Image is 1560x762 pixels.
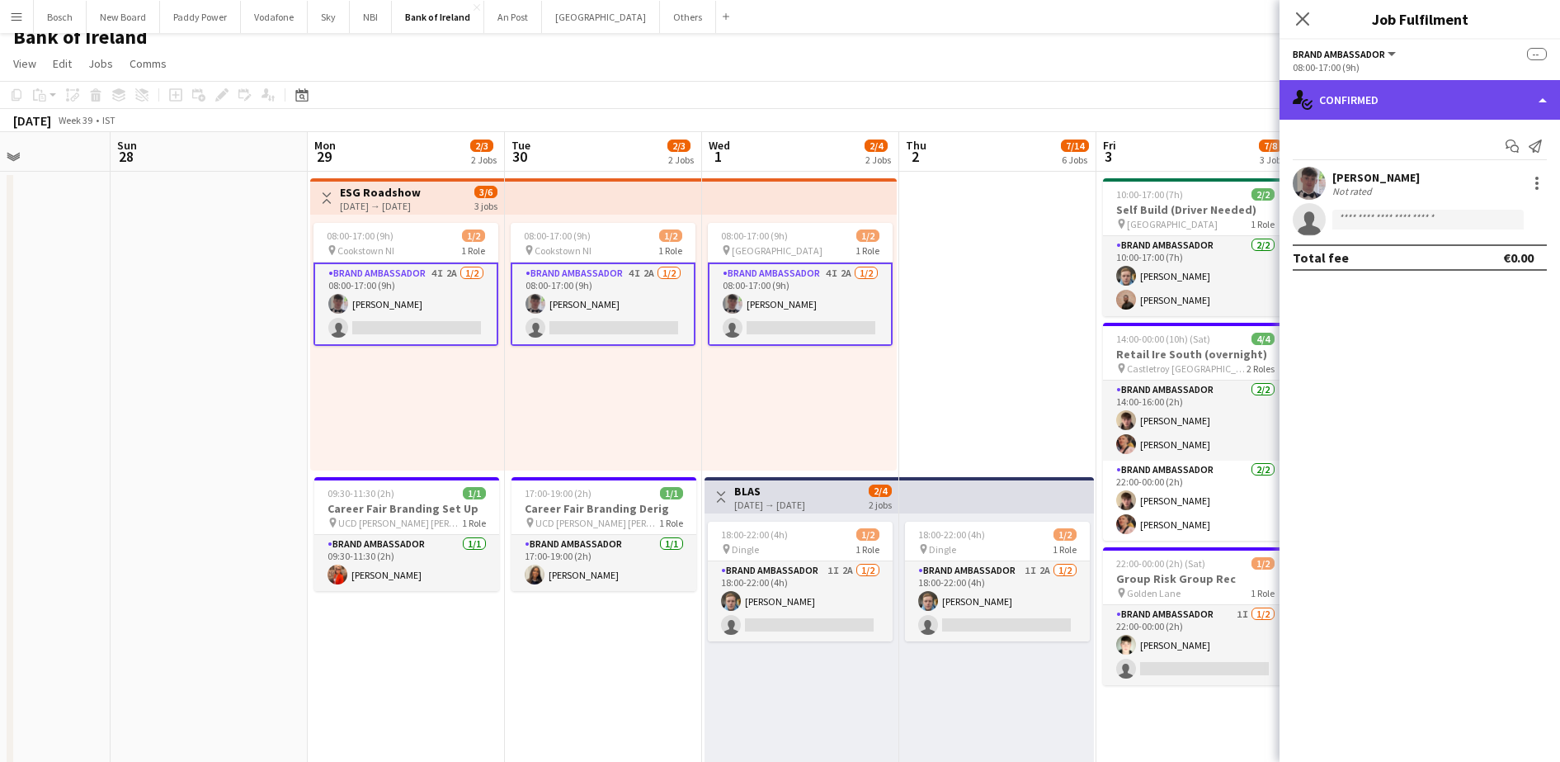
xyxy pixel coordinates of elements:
span: 1/2 [462,230,485,242]
app-job-card: 08:00-17:00 (9h)1/2 Cookstown NI1 RoleBrand Ambassador4I2A1/208:00-17:00 (9h)[PERSON_NAME] [313,223,498,346]
app-card-role: Brand Ambassador2/210:00-17:00 (7h)[PERSON_NAME][PERSON_NAME] [1103,236,1288,316]
span: 1 Role [855,244,879,257]
span: 1 Role [659,517,683,529]
app-card-role: Brand Ambassador1I1/222:00-00:00 (2h)[PERSON_NAME] [1103,605,1288,685]
div: 2 jobs [869,497,892,511]
span: 2/3 [470,140,493,152]
span: Brand Ambassador [1293,48,1385,60]
button: Bank of Ireland [392,1,484,33]
span: 1/2 [1251,557,1275,570]
span: Thu [906,138,926,153]
button: Brand Ambassador [1293,48,1398,60]
div: 2 Jobs [471,154,497,166]
span: View [13,56,36,71]
span: 1 Role [855,543,879,556]
span: Dingle [732,543,759,556]
button: Vodafone [241,1,308,33]
span: UCD [PERSON_NAME] [PERSON_NAME] [338,517,462,529]
button: Bosch [34,1,87,33]
app-card-role: Brand Ambassador1/117:00-19:00 (2h)[PERSON_NAME] [511,535,696,591]
span: Edit [53,56,72,71]
h3: Job Fulfilment [1280,8,1560,30]
div: Not rated [1332,185,1375,197]
h1: Bank of Ireland [13,25,148,50]
app-job-card: 18:00-22:00 (4h)1/2 Dingle1 RoleBrand Ambassador1I2A1/218:00-22:00 (4h)[PERSON_NAME] [708,522,893,641]
div: 08:00-17:00 (9h) [1293,61,1547,73]
app-card-role: Brand Ambassador2/214:00-16:00 (2h)[PERSON_NAME][PERSON_NAME] [1103,381,1288,461]
app-card-role: Brand Ambassador4I2A1/208:00-17:00 (9h)[PERSON_NAME] [313,263,498,346]
span: 7/8 [1259,140,1282,152]
button: An Post [484,1,542,33]
h3: Group Risk Group Rec [1103,571,1288,586]
app-card-role: Brand Ambassador1I2A1/218:00-22:00 (4h)[PERSON_NAME] [708,561,893,641]
span: 1/2 [1053,528,1077,541]
a: Comms [123,53,173,74]
span: Sun [117,138,137,153]
button: Paddy Power [160,1,241,33]
app-card-role: Brand Ambassador4I2A1/208:00-17:00 (9h)[PERSON_NAME] [708,263,893,346]
app-job-card: 22:00-00:00 (2h) (Sat)1/2Group Risk Group Rec Golden Lane1 RoleBrand Ambassador1I1/222:00-00:00 (... [1103,547,1288,685]
span: Jobs [88,56,113,71]
span: Tue [511,138,530,153]
span: Cookstown NI [337,244,394,257]
div: Total fee [1293,249,1349,266]
span: Castletroy [GEOGRAPHIC_DATA] [1127,362,1247,375]
app-job-card: 09:30-11:30 (2h)1/1Career Fair Branding Set Up UCD [PERSON_NAME] [PERSON_NAME]1 RoleBrand Ambassa... [314,477,499,591]
h3: Career Fair Branding Set Up [314,501,499,516]
div: €0.00 [1503,249,1534,266]
span: Comms [130,56,167,71]
span: 29 [312,147,336,166]
button: NBI [350,1,392,33]
span: 2 [903,147,926,166]
span: -- [1527,48,1547,60]
span: 09:30-11:30 (2h) [328,487,394,499]
app-job-card: 08:00-17:00 (9h)1/2 [GEOGRAPHIC_DATA]1 RoleBrand Ambassador4I2A1/208:00-17:00 (9h)[PERSON_NAME] [708,223,893,346]
span: 1/1 [660,487,683,499]
div: [DATE] → [DATE] [734,499,805,511]
span: 2/4 [865,140,888,152]
app-card-role: Brand Ambassador1/109:30-11:30 (2h)[PERSON_NAME] [314,535,499,591]
span: 1 Role [1251,218,1275,230]
span: 08:00-17:00 (9h) [524,230,591,242]
span: 3 [1100,147,1116,166]
span: 1/1 [463,487,486,499]
span: 3/6 [474,186,497,198]
a: Jobs [82,53,120,74]
app-job-card: 18:00-22:00 (4h)1/2 Dingle1 RoleBrand Ambassador1I2A1/218:00-22:00 (4h)[PERSON_NAME] [905,522,1090,641]
span: 2/4 [869,485,892,497]
span: 28 [115,147,137,166]
a: Edit [46,53,78,74]
span: 1/2 [856,528,879,541]
span: 18:00-22:00 (4h) [918,528,985,541]
span: Golden Lane [1127,587,1181,599]
span: 1 Role [658,244,682,257]
div: 2 Jobs [668,154,694,166]
button: Sky [308,1,350,33]
span: Dingle [929,543,956,556]
span: 7/14 [1061,140,1089,152]
span: 18:00-22:00 (4h) [721,528,788,541]
div: [PERSON_NAME] [1332,170,1420,185]
app-job-card: 14:00-00:00 (10h) (Sat)4/4Retail Ire South (overnight) Castletroy [GEOGRAPHIC_DATA]2 RolesBrand A... [1103,323,1288,541]
span: Week 39 [54,114,96,126]
span: Wed [709,138,730,153]
app-job-card: 17:00-19:00 (2h)1/1Career Fair Branding Derig UCD [PERSON_NAME] [PERSON_NAME]1 RoleBrand Ambassad... [511,477,696,591]
span: 2/3 [667,140,690,152]
span: 08:00-17:00 (9h) [327,230,394,242]
span: 1/2 [659,230,682,242]
button: Others [660,1,716,33]
div: 3 Jobs [1260,154,1285,166]
span: 1/2 [856,230,879,242]
button: [GEOGRAPHIC_DATA] [542,1,660,33]
span: 1 Role [1251,587,1275,599]
app-job-card: 10:00-17:00 (7h)2/2Self Build (Driver Needed) [GEOGRAPHIC_DATA]1 RoleBrand Ambassador2/210:00-17:... [1103,178,1288,316]
span: 2 Roles [1247,362,1275,375]
div: 3 jobs [474,198,497,212]
h3: Retail Ire South (overnight) [1103,347,1288,362]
